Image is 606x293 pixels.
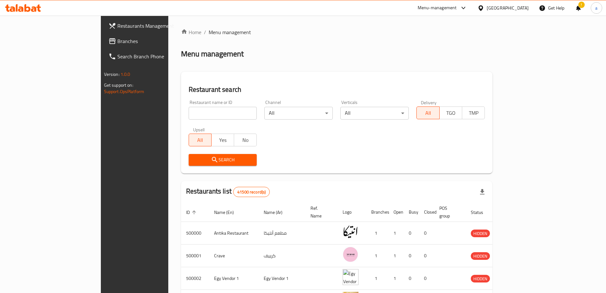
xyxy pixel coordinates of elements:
label: Delivery [421,100,437,105]
td: 0 [404,245,419,267]
td: 1 [388,267,404,290]
button: Yes [211,134,234,146]
th: Busy [404,202,419,222]
th: Closed [419,202,434,222]
span: HIDDEN [471,275,490,282]
td: 1 [366,222,388,245]
td: 0 [419,222,434,245]
span: TMP [465,108,482,118]
td: 1 [388,245,404,267]
h2: Restaurants list [186,187,270,197]
a: Branches [103,33,202,49]
td: 0 [419,267,434,290]
span: 1.0.0 [121,70,130,78]
span: Name (Ar) [264,209,291,216]
span: HIDDEN [471,253,490,260]
span: Ref. Name [310,204,330,220]
span: Search [194,156,252,164]
td: 1 [366,267,388,290]
th: Branches [366,202,388,222]
td: Antika Restaurant [209,222,259,245]
div: All [340,107,409,120]
div: All [264,107,333,120]
td: 1 [388,222,404,245]
div: Menu-management [418,4,457,12]
span: a [595,4,597,11]
input: Search for restaurant name or ID.. [189,107,257,120]
td: 0 [404,222,419,245]
td: Egy Vendor 1 [209,267,259,290]
img: Antika Restaurant [343,224,359,240]
div: Export file [475,184,490,200]
span: No [237,136,254,145]
th: Logo [338,202,366,222]
button: TGO [439,106,462,119]
span: Restaurants Management [117,22,197,30]
span: Yes [214,136,232,145]
td: كرييف [259,245,305,267]
span: 41500 record(s) [233,189,269,195]
td: 1 [366,245,388,267]
a: Search Branch Phone [103,49,202,64]
span: POS group [439,204,458,220]
span: HIDDEN [471,230,490,237]
span: TGO [442,108,460,118]
button: All [416,106,439,119]
span: Branches [117,37,197,45]
button: No [234,134,257,146]
h2: Restaurant search [189,85,485,94]
td: Crave [209,245,259,267]
a: Restaurants Management [103,18,202,33]
h2: Menu management [181,49,244,59]
span: Status [471,209,491,216]
td: 0 [404,267,419,290]
div: Total records count [233,187,270,197]
button: TMP [462,106,485,119]
span: Menu management [209,28,251,36]
td: مطعم أنتيكا [259,222,305,245]
button: Search [189,154,257,166]
label: Upsell [193,127,205,132]
img: Crave [343,246,359,262]
li: / [204,28,206,36]
span: Name (En) [214,209,242,216]
nav: breadcrumb [181,28,493,36]
span: All [419,108,437,118]
span: Search Branch Phone [117,53,197,60]
div: [GEOGRAPHIC_DATA] [487,4,529,11]
span: ID [186,209,198,216]
button: All [189,134,212,146]
div: HIDDEN [471,275,490,282]
span: All [192,136,209,145]
td: Egy Vendor 1 [259,267,305,290]
span: Get support on: [104,81,133,89]
a: Support.OpsPlatform [104,87,144,96]
span: Version: [104,70,120,78]
div: HIDDEN [471,230,490,237]
th: Open [388,202,404,222]
td: 0 [419,245,434,267]
img: Egy Vendor 1 [343,269,359,285]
